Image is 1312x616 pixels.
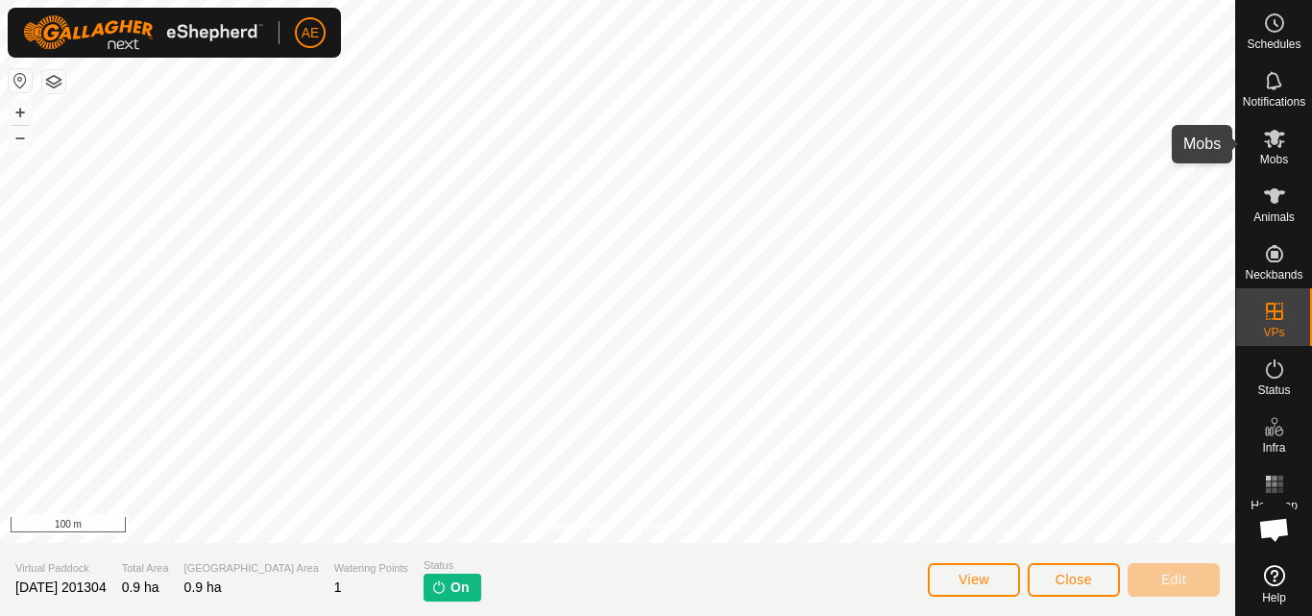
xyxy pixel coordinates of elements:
button: Reset Map [9,69,32,92]
a: Help [1236,557,1312,611]
span: Neckbands [1245,269,1302,281]
img: Gallagher Logo [23,15,263,50]
span: Total Area [122,560,169,577]
span: Animals [1253,211,1295,223]
span: Heatmap [1251,500,1298,511]
span: Infra [1262,442,1285,454]
span: AE [302,23,320,43]
span: View [959,572,989,587]
a: Privacy Policy [542,518,614,535]
span: Edit [1161,572,1186,587]
img: turn-on [431,579,447,595]
span: Notifications [1243,96,1305,108]
span: Help [1262,592,1286,604]
button: Map Layers [42,70,65,93]
button: + [9,101,32,124]
a: Contact Us [637,518,693,535]
span: 1 [334,579,342,595]
span: 0.9 ha [122,579,159,595]
button: Edit [1128,563,1220,597]
span: 0.9 ha [184,579,222,595]
button: Close [1028,563,1120,597]
span: On [450,578,469,598]
span: [GEOGRAPHIC_DATA] Area [184,560,319,577]
span: Watering Points [334,560,408,577]
span: VPs [1263,327,1284,338]
span: [DATE] 201304 [15,579,107,595]
button: View [928,563,1020,597]
span: Virtual Paddock [15,560,107,577]
a: Open chat [1246,501,1303,558]
span: Status [424,557,480,574]
span: Close [1056,572,1092,587]
span: Status [1257,384,1290,396]
span: Mobs [1260,154,1288,165]
button: – [9,126,32,149]
span: Schedules [1247,38,1300,50]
